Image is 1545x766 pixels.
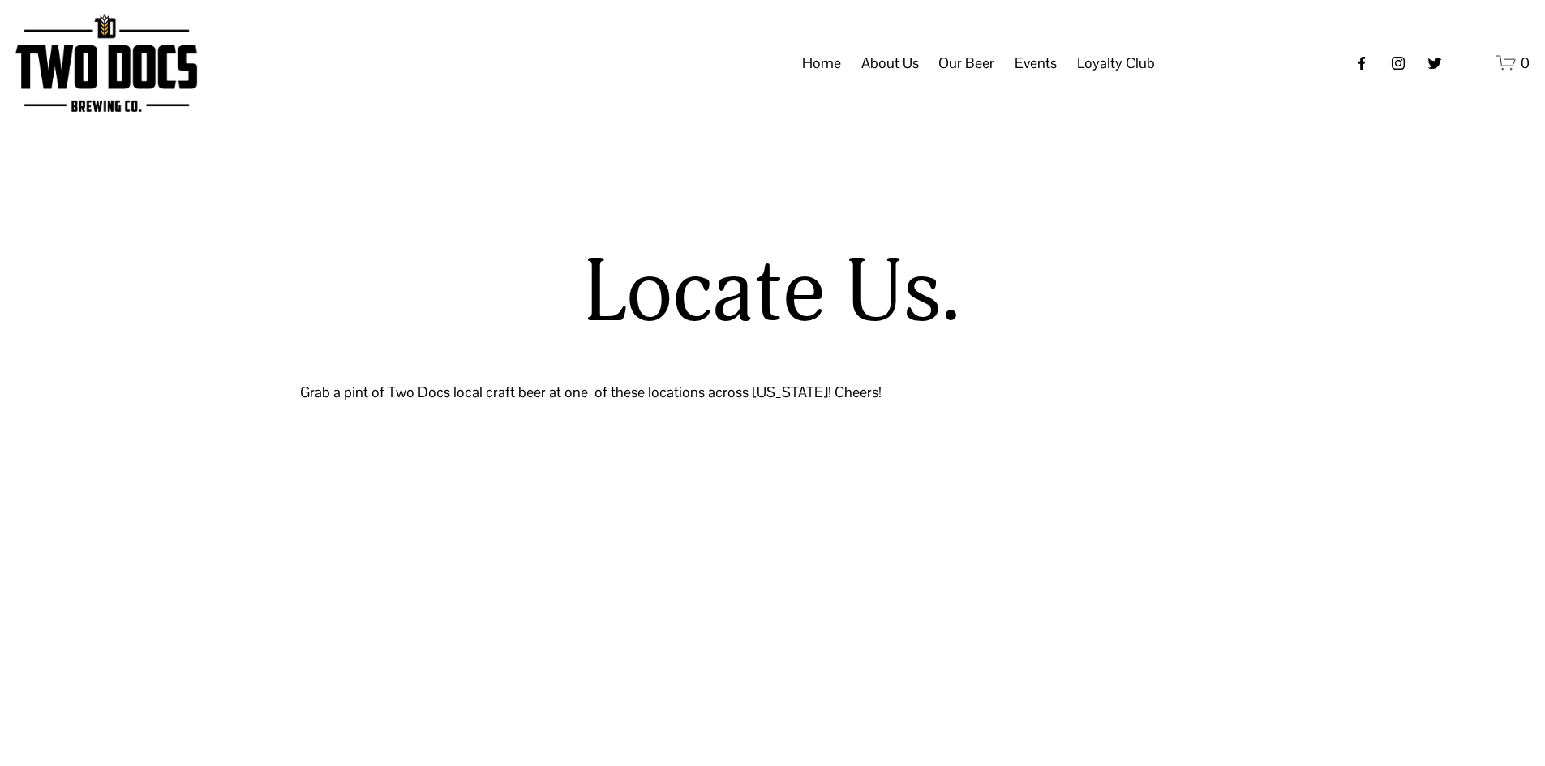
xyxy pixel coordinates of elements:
a: 0 items in cart [1496,53,1530,73]
span: About Us [861,49,919,77]
a: folder dropdown [1077,48,1155,79]
a: Home [802,48,841,79]
span: Events [1015,49,1057,77]
span: Our Beer [938,49,994,77]
a: folder dropdown [938,48,994,79]
img: Two Docs Brewing Co. [15,14,197,112]
p: Grab a pint of Two Docs local craft beer at one of these locations across [US_STATE]! Cheers! [300,379,1245,406]
a: twitter-unauth [1427,55,1443,71]
a: instagram-unauth [1390,55,1406,71]
a: folder dropdown [861,48,919,79]
a: folder dropdown [1015,48,1057,79]
span: 0 [1521,53,1530,72]
span: Loyalty Club [1077,49,1155,77]
a: Facebook [1354,55,1370,71]
h1: Locate Us. [444,245,1102,343]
